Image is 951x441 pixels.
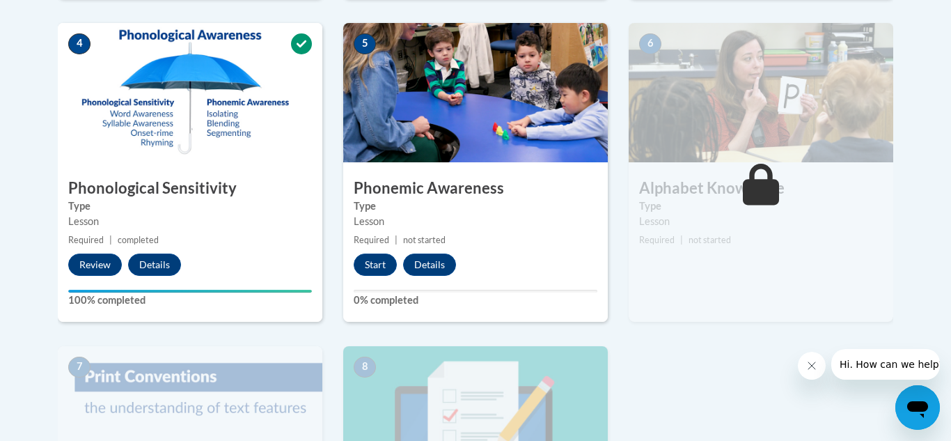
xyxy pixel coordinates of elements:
[58,23,322,162] img: Course Image
[68,357,91,378] span: 7
[354,293,597,308] label: 0% completed
[128,254,181,276] button: Details
[639,199,883,214] label: Type
[68,214,312,229] div: Lesson
[798,352,826,380] iframe: Close message
[403,254,456,276] button: Details
[68,290,312,293] div: Your progress
[118,235,159,245] span: completed
[58,178,322,199] h3: Phonological Sensitivity
[354,33,376,54] span: 5
[689,235,731,245] span: not started
[8,10,113,21] span: Hi. How can we help?
[68,293,312,308] label: 100% completed
[639,214,883,229] div: Lesson
[395,235,398,245] span: |
[354,199,597,214] label: Type
[68,199,312,214] label: Type
[403,235,446,245] span: not started
[639,235,675,245] span: Required
[629,23,893,162] img: Course Image
[831,349,940,380] iframe: Message from company
[109,235,112,245] span: |
[680,235,683,245] span: |
[68,235,104,245] span: Required
[354,235,389,245] span: Required
[343,178,608,199] h3: Phonemic Awareness
[639,33,661,54] span: 6
[354,254,397,276] button: Start
[354,357,376,378] span: 8
[68,33,91,54] span: 4
[68,254,122,276] button: Review
[629,178,893,199] h3: Alphabet Knowledge
[343,23,608,162] img: Course Image
[895,385,940,430] iframe: Button to launch messaging window
[354,214,597,229] div: Lesson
